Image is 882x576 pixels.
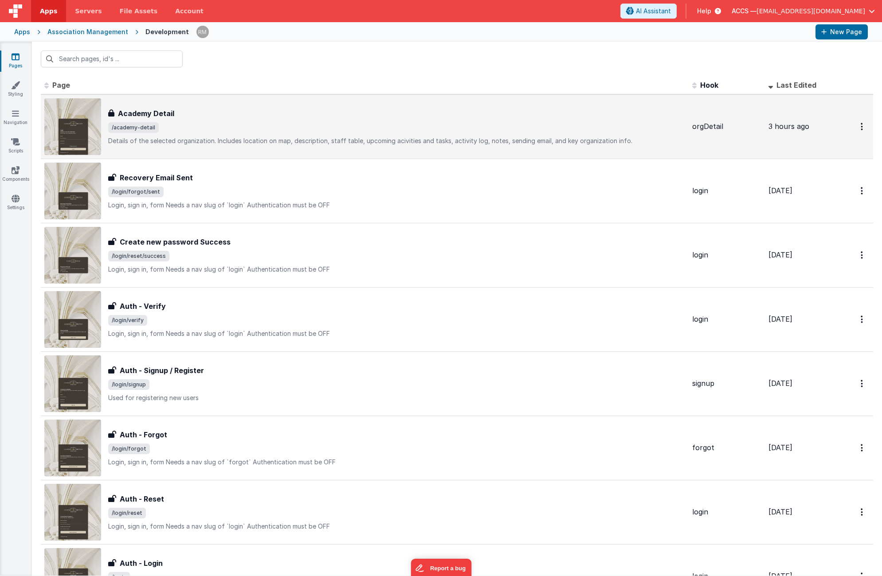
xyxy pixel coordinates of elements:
[120,7,158,16] span: File Assets
[692,507,761,517] div: login
[692,250,761,260] div: login
[120,301,166,311] h3: Auth - Verify
[855,117,870,136] button: Options
[768,443,792,452] span: [DATE]
[768,186,792,195] span: [DATE]
[108,251,169,261] span: /login/reset/success
[108,187,164,197] span: /login/forgot/sent
[855,503,870,521] button: Options
[108,458,685,467] p: Login, sign in, form Needs a nav slug of `forgot` Authentication must be OFF
[768,122,809,131] span: 3 hours ago
[75,7,102,16] span: Servers
[120,237,231,247] h3: Create new password Success
[855,310,870,328] button: Options
[41,51,183,67] input: Search pages, id's ...
[120,365,204,376] h3: Auth - Signup / Register
[700,81,718,90] span: Hook
[145,27,189,36] div: Development
[108,393,685,402] p: Used for registering new users
[768,379,792,388] span: [DATE]
[732,7,757,16] span: ACCS —
[40,7,57,16] span: Apps
[692,378,761,389] div: signup
[14,27,30,36] div: Apps
[196,26,209,38] img: 1e10b08f9103151d1000344c2f9be56b
[776,81,816,90] span: Last Edited
[636,7,671,16] span: AI Assistant
[732,7,875,16] button: ACCS — [EMAIL_ADDRESS][DOMAIN_NAME]
[855,246,870,264] button: Options
[768,250,792,259] span: [DATE]
[855,182,870,200] button: Options
[52,81,70,90] span: Page
[118,108,174,119] h3: Academy Detail
[108,315,147,326] span: /login/verify
[108,379,149,390] span: /login/signup
[757,7,865,16] span: [EMAIL_ADDRESS][DOMAIN_NAME]
[108,329,685,338] p: Login, sign in, form Needs a nav slug of `login` Authentication must be OFF
[855,374,870,393] button: Options
[108,265,685,274] p: Login, sign in, form Needs a nav slug of `login` Authentication must be OFF
[815,24,868,39] button: New Page
[855,439,870,457] button: Options
[692,443,761,453] div: forgot
[108,136,685,145] p: Details of the selected organization. Includes location on map, description, staff table, upcomin...
[120,172,193,183] h3: Recovery Email Sent
[108,444,150,454] span: /login/forgot
[108,508,146,518] span: /login/reset
[620,4,677,19] button: AI Assistant
[692,314,761,324] div: login
[108,201,685,210] p: Login, sign in, form Needs a nav slug of `login` Authentication must be OFF
[120,494,164,504] h3: Auth - Reset
[692,121,761,132] div: orgDetail
[120,558,163,568] h3: Auth - Login
[108,522,685,531] p: Login, sign in, form Needs a nav slug of `login` Authentication must be OFF
[120,429,167,440] h3: Auth - Forgot
[108,122,159,133] span: /academy-detail
[697,7,711,16] span: Help
[692,186,761,196] div: login
[47,27,128,36] div: Association Management
[768,315,792,323] span: [DATE]
[768,507,792,516] span: [DATE]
